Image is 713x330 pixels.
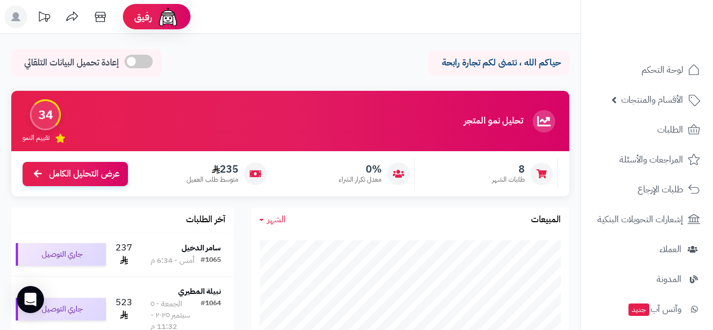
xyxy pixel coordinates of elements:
[178,285,221,297] strong: نبيلة المطيري
[187,175,238,184] span: متوسط طلب العميل
[657,271,681,287] span: المدونة
[531,215,561,225] h3: المبيعات
[187,163,238,175] span: 235
[110,232,138,276] td: 237
[17,286,44,313] div: Open Intercom Messenger
[637,182,683,197] span: طلبات الإرجاع
[157,6,179,28] img: ai-face.png
[627,301,681,317] span: وآتس آب
[641,62,683,78] span: لوحة التحكم
[628,303,649,316] span: جديد
[267,213,286,226] span: الشهر
[23,162,128,186] a: عرض التحليل الكامل
[657,122,683,138] span: الطلبات
[150,255,194,266] div: أمس - 6:34 م
[186,215,225,225] h3: آخر الطلبات
[588,296,706,323] a: وآتس آبجديد
[464,116,523,126] h3: تحليل نمو المتجر
[181,242,221,254] strong: سامر الدخيل
[49,168,119,181] span: عرض التحليل الكامل
[636,8,702,32] img: logo-2.png
[588,206,706,233] a: إشعارات التحويلات البنكية
[259,213,286,226] a: الشهر
[30,6,58,31] a: تحديثات المنصة
[588,56,706,83] a: لوحة التحكم
[23,133,50,143] span: تقييم النمو
[437,56,561,69] p: حياكم الله ، نتمنى لكم تجارة رابحة
[492,175,525,184] span: طلبات الشهر
[492,163,525,175] span: 8
[588,116,706,143] a: الطلبات
[339,175,382,184] span: معدل تكرار الشراء
[659,241,681,257] span: العملاء
[339,163,382,175] span: 0%
[588,176,706,203] a: طلبات الإرجاع
[588,236,706,263] a: العملاء
[588,266,706,293] a: المدونة
[621,92,683,108] span: الأقسام والمنتجات
[16,243,106,266] div: جاري التوصيل
[134,10,152,24] span: رفيق
[24,56,119,69] span: إعادة تحميل البيانات التلقائي
[619,152,683,168] span: المراجعات والأسئلة
[597,212,683,227] span: إشعارات التحويلات البنكية
[588,146,706,173] a: المراجعات والأسئلة
[201,255,221,266] div: #1065
[16,298,106,320] div: جاري التوصيل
